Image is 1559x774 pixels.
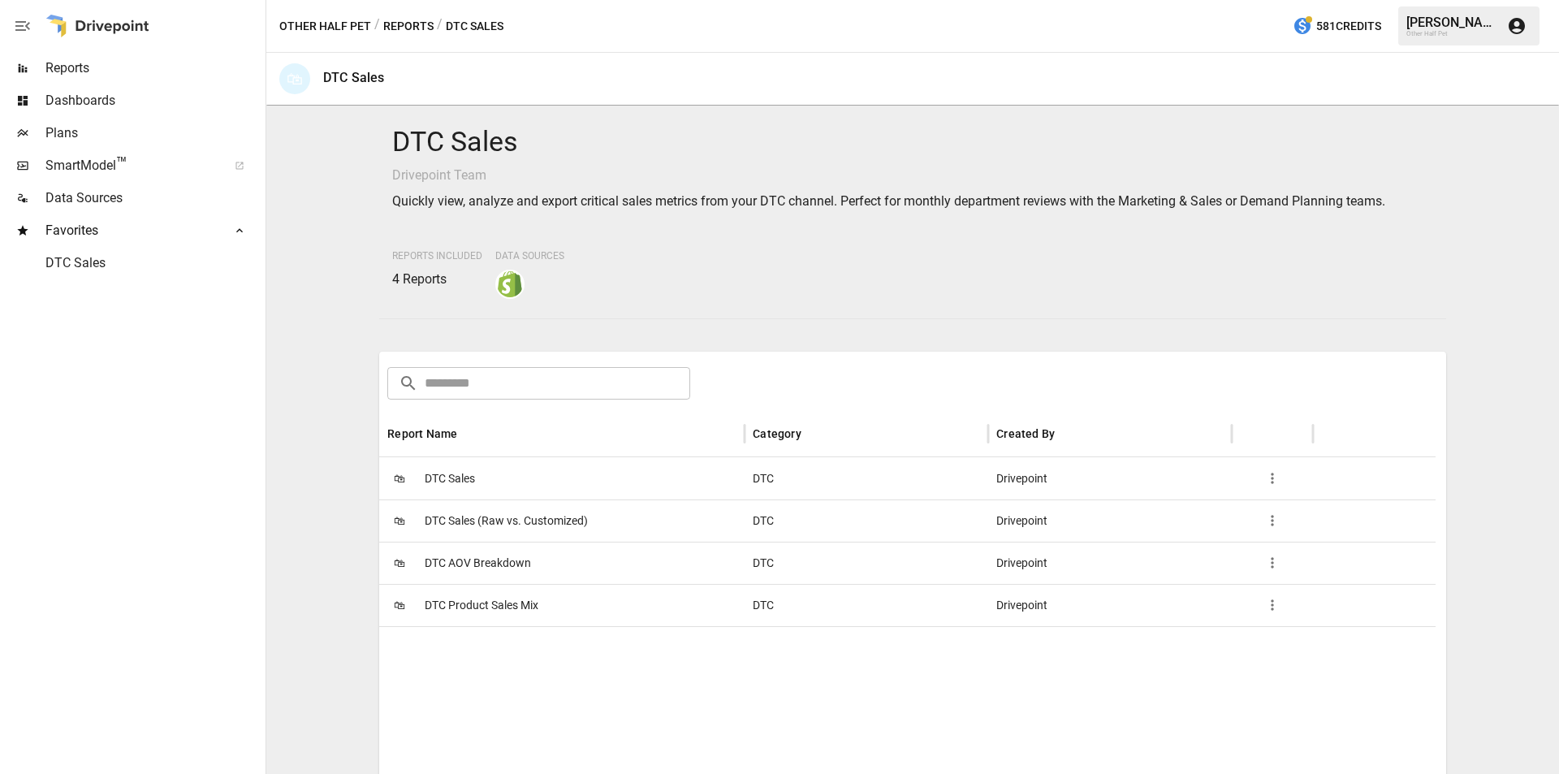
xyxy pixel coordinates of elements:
span: 🛍 [387,551,412,575]
span: Plans [45,123,262,143]
div: DTC [745,499,988,542]
button: Sort [1056,422,1079,445]
span: Reports [45,58,262,78]
div: DTC [745,584,988,626]
div: / [437,16,443,37]
span: DTC Sales (Raw vs. Customized) [425,500,588,542]
div: Report Name [387,427,457,440]
div: Category [753,427,801,440]
button: Sort [803,422,826,445]
span: Data Sources [45,188,262,208]
div: Created By [996,427,1055,440]
div: Drivepoint [988,584,1232,626]
div: DTC Sales [323,70,384,85]
span: 🛍 [387,508,412,533]
div: 🛍 [279,63,310,94]
span: DTC AOV Breakdown [425,543,531,584]
button: Other Half Pet [279,16,371,37]
button: Sort [459,422,482,445]
span: SmartModel [45,156,217,175]
img: shopify [497,271,523,297]
p: Quickly view, analyze and export critical sales metrics from your DTC channel. Perfect for monthl... [392,192,1432,211]
p: Drivepoint Team [392,166,1432,185]
div: Drivepoint [988,542,1232,584]
div: Drivepoint [988,457,1232,499]
div: DTC [745,542,988,584]
div: / [374,16,380,37]
span: DTC Sales [425,458,475,499]
span: DTC Product Sales Mix [425,585,538,626]
button: 581Credits [1286,11,1388,41]
span: 🛍 [387,466,412,491]
div: [PERSON_NAME] [1406,15,1497,30]
span: Favorites [45,221,217,240]
div: DTC [745,457,988,499]
span: DTC Sales [45,253,262,273]
span: Data Sources [495,250,564,262]
span: 581 Credits [1316,16,1381,37]
div: Drivepoint [988,499,1232,542]
h4: DTC Sales [392,125,1432,159]
span: Dashboards [45,91,262,110]
span: 🛍 [387,593,412,617]
div: Other Half Pet [1406,30,1497,37]
span: ™ [116,154,127,174]
button: Reports [383,16,434,37]
span: Reports Included [392,250,482,262]
p: 4 Reports [392,270,482,289]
